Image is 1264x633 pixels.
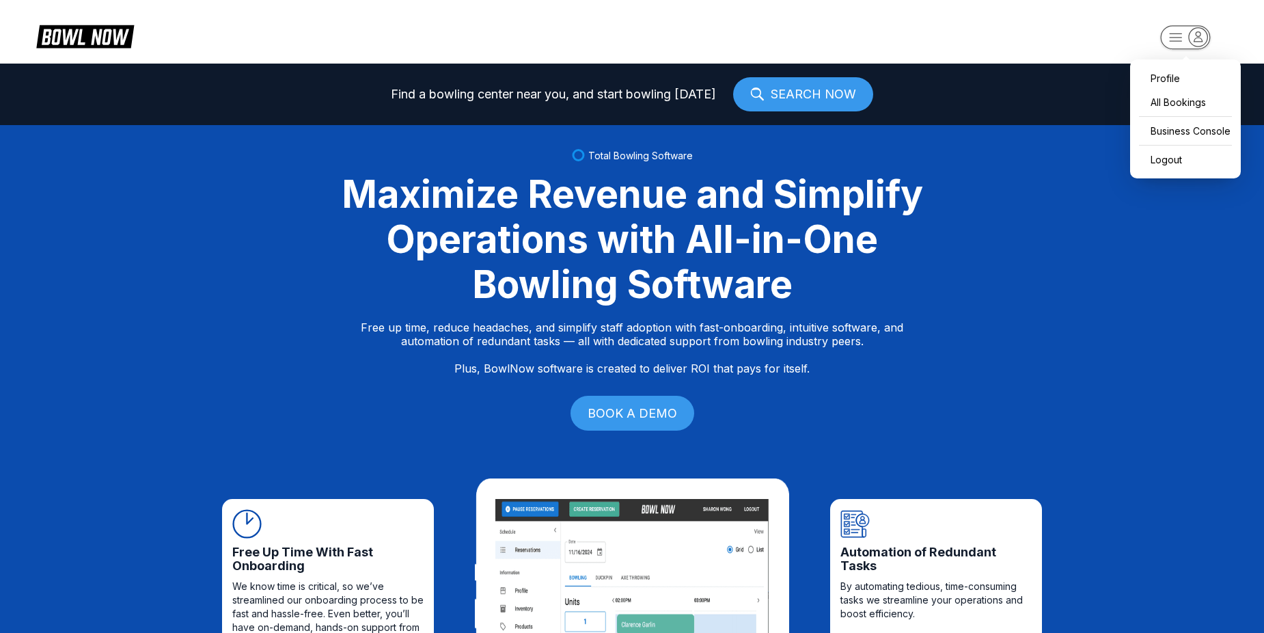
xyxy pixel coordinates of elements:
a: BOOK A DEMO [571,396,694,431]
span: Total Bowling Software [588,150,693,161]
span: Automation of Redundant Tasks [840,546,1032,573]
p: Free up time, reduce headaches, and simplify staff adoption with fast-onboarding, intuitive softw... [361,321,903,375]
button: Logout [1137,148,1185,172]
a: Profile [1137,66,1234,90]
a: All Bookings [1137,90,1234,114]
span: By automating tedious, time-consuming tasks we streamline your operations and boost efficiency. [840,580,1032,621]
span: Free Up Time With Fast Onboarding [232,546,424,573]
a: Business Console [1137,119,1234,143]
div: Maximize Revenue and Simplify Operations with All-in-One Bowling Software [325,172,939,307]
a: SEARCH NOW [733,77,873,111]
span: Find a bowling center near you, and start bowling [DATE] [391,87,716,101]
